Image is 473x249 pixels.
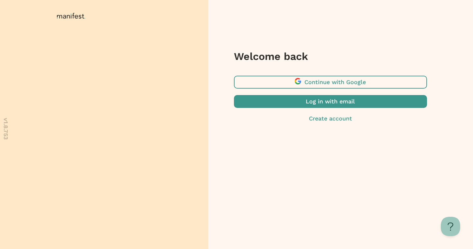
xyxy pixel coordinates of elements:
[2,118,10,140] p: v 1.8.753
[234,50,427,63] h3: Welcome back
[234,76,427,89] button: Continue with Google
[234,95,427,108] button: Log in with email
[234,114,427,123] button: Create account
[441,217,460,236] iframe: Toggle Customer Support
